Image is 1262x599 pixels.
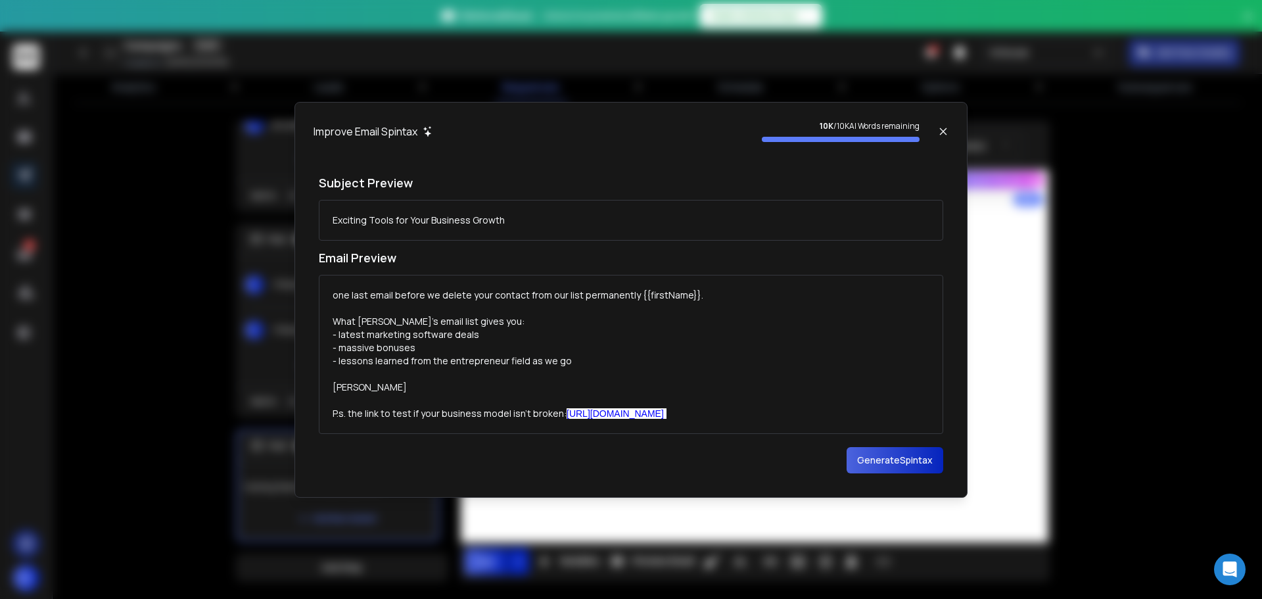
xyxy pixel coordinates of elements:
[333,341,703,354] div: - massive bonuses
[319,249,943,267] h1: Email Preview
[333,381,703,420] div: [PERSON_NAME] P.s. the link to test if your business model isn't broken:
[567,408,664,419] a: [URL][DOMAIN_NAME]
[333,328,703,341] div: - latest marketing software deals
[333,289,703,328] div: one last email before we delete your contact from our list permanently {{firstName}}. What [PERSO...
[333,214,505,227] div: Exciting Tools for Your Business Growth
[314,124,417,139] h1: Improve Email Spintax
[820,120,833,132] strong: 10K
[333,354,703,368] div: - lessons learned from the entrepreneur field as we go
[319,174,943,192] h1: Subject Preview
[1214,554,1246,585] div: Open Intercom Messenger
[762,121,920,132] p: / 10K AI Words remaining
[847,447,943,473] button: GenerateSpintax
